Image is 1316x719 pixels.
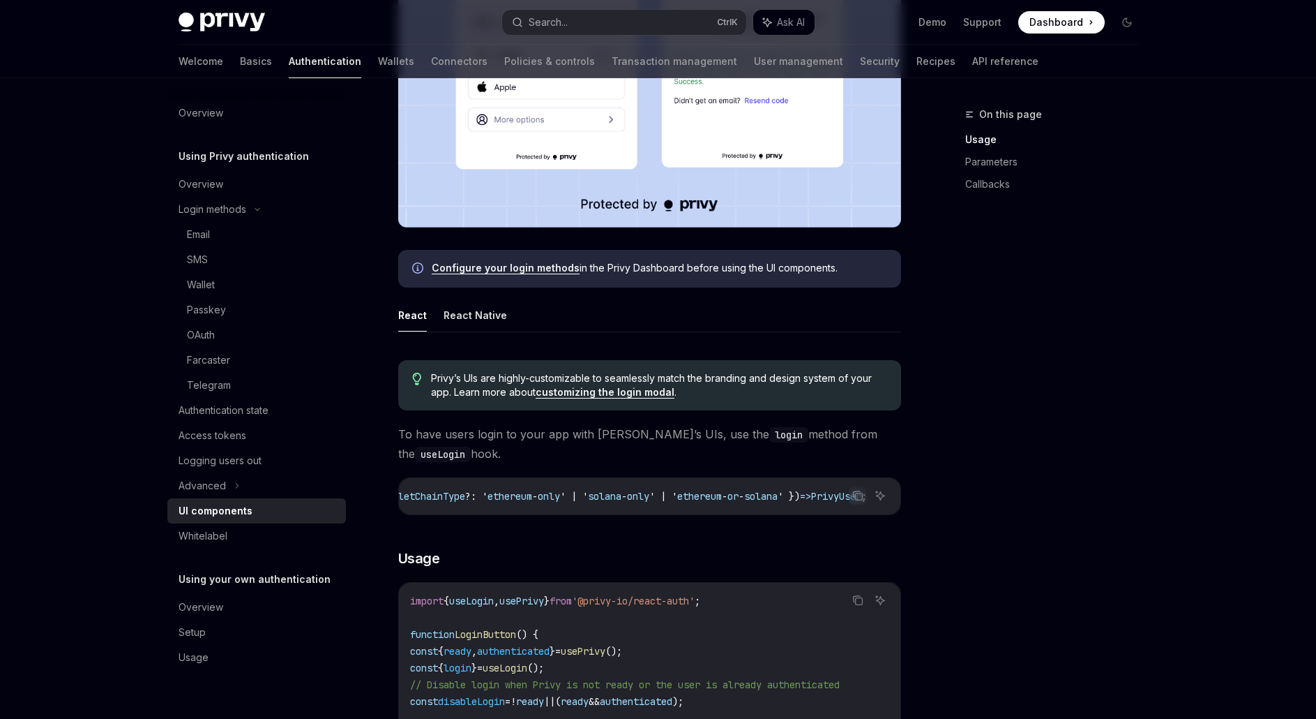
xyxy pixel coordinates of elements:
button: Copy the contents from the code block [849,487,867,505]
span: () { [516,628,538,641]
a: User management [754,45,843,78]
span: { [438,645,444,658]
div: Setup [179,624,206,641]
button: Search...CtrlK [502,10,746,35]
span: && [589,695,600,708]
span: } [471,662,477,674]
span: - [621,490,627,503]
span: ' | ' [560,490,588,503]
a: Usage [965,128,1149,151]
a: customizing the login modal [536,386,674,399]
span: ; [695,595,700,607]
svg: Tip [412,373,422,385]
span: usePrivy [499,595,544,607]
a: Authentication [289,45,361,78]
a: Parameters [965,151,1149,173]
span: solana [744,490,778,503]
span: authenticated [600,695,672,708]
div: Login methods [179,201,246,218]
span: const [410,645,438,658]
span: ethereum [487,490,532,503]
a: Callbacks [965,173,1149,195]
span: ethereum [677,490,722,503]
button: Ask AI [871,591,889,609]
span: } [550,645,555,658]
span: - [532,490,538,503]
div: Farcaster [187,352,230,369]
div: Passkey [187,302,226,318]
span: solana [588,490,621,503]
button: Toggle dark mode [1116,11,1138,34]
code: useLogin [415,447,471,462]
span: (); [605,645,622,658]
a: Recipes [916,45,955,78]
span: - [739,490,744,503]
span: authenticated [477,645,550,658]
span: LoginButton [455,628,516,641]
span: ' }) [778,490,800,503]
a: Policies & controls [504,45,595,78]
span: useLogin [449,595,494,607]
a: Access tokens [167,423,346,448]
a: Passkey [167,297,346,323]
div: Overview [179,176,223,193]
span: only [538,490,560,503]
button: Ask AI [753,10,815,35]
span: Privy’s UIs are highly-customizable to seamlessly match the branding and design system of your ap... [431,371,886,399]
span: const [410,662,438,674]
span: ! [510,695,516,708]
span: Usage [398,549,440,568]
a: SMS [167,247,346,272]
a: Demo [918,15,946,29]
a: Connectors [431,45,487,78]
div: Authentication state [179,402,269,419]
span: ); [672,695,683,708]
a: Transaction management [612,45,737,78]
a: Security [860,45,900,78]
a: Support [963,15,1001,29]
span: = [477,662,483,674]
a: Email [167,222,346,247]
a: Setup [167,620,346,645]
button: Copy the contents from the code block [849,591,867,609]
div: Advanced [179,477,226,494]
img: dark logo [179,13,265,32]
a: Basics [240,45,272,78]
span: ( [555,695,561,708]
span: = [555,645,561,658]
span: useLogin [483,662,527,674]
a: Overview [167,101,346,126]
a: Logging users out [167,448,346,473]
span: usePrivy [561,645,605,658]
span: On this page [979,106,1042,123]
span: ready [444,645,471,658]
a: Overview [167,595,346,620]
span: = [505,695,510,708]
a: Authentication state [167,398,346,423]
span: ?: ' [465,490,487,503]
code: login [769,427,808,443]
div: Logging users out [179,452,262,469]
button: Ask AI [871,487,889,505]
div: Telegram [187,377,231,394]
span: or [727,490,739,503]
a: Configure your login methods [432,262,580,274]
span: const [410,695,438,708]
svg: Info [412,262,426,276]
h5: Using Privy authentication [179,148,309,165]
a: Wallets [378,45,414,78]
span: ' | ' [649,490,677,503]
div: SMS [187,251,208,268]
a: API reference [972,45,1038,78]
span: disableLogin [438,695,505,708]
a: Farcaster [167,348,346,373]
span: - [722,490,727,503]
span: Dashboard [1029,15,1083,29]
span: , [471,645,477,658]
a: Telegram [167,373,346,398]
button: React Native [444,299,507,332]
div: UI components [179,503,252,519]
span: ready [561,695,589,708]
span: To have users login to your app with [PERSON_NAME]’s UIs, use the method from the hook. [398,424,901,464]
div: Whitelabel [179,528,227,544]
